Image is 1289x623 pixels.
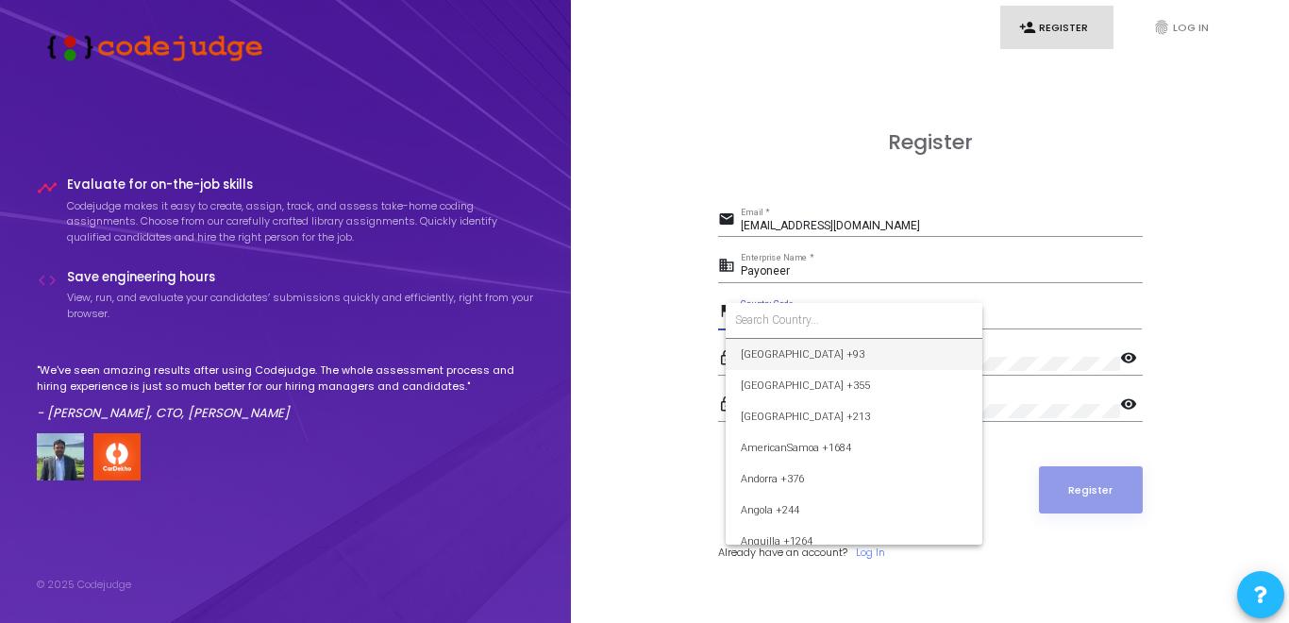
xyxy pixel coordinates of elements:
[741,370,967,401] span: [GEOGRAPHIC_DATA] +355
[741,339,967,370] span: [GEOGRAPHIC_DATA] +93
[735,311,973,328] input: Search Country...
[741,463,967,495] span: Andorra +376
[741,401,967,432] span: [GEOGRAPHIC_DATA] +213
[741,526,967,557] span: Anguilla +1264
[741,495,967,526] span: Angola +244
[741,432,967,463] span: AmericanSamoa +1684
